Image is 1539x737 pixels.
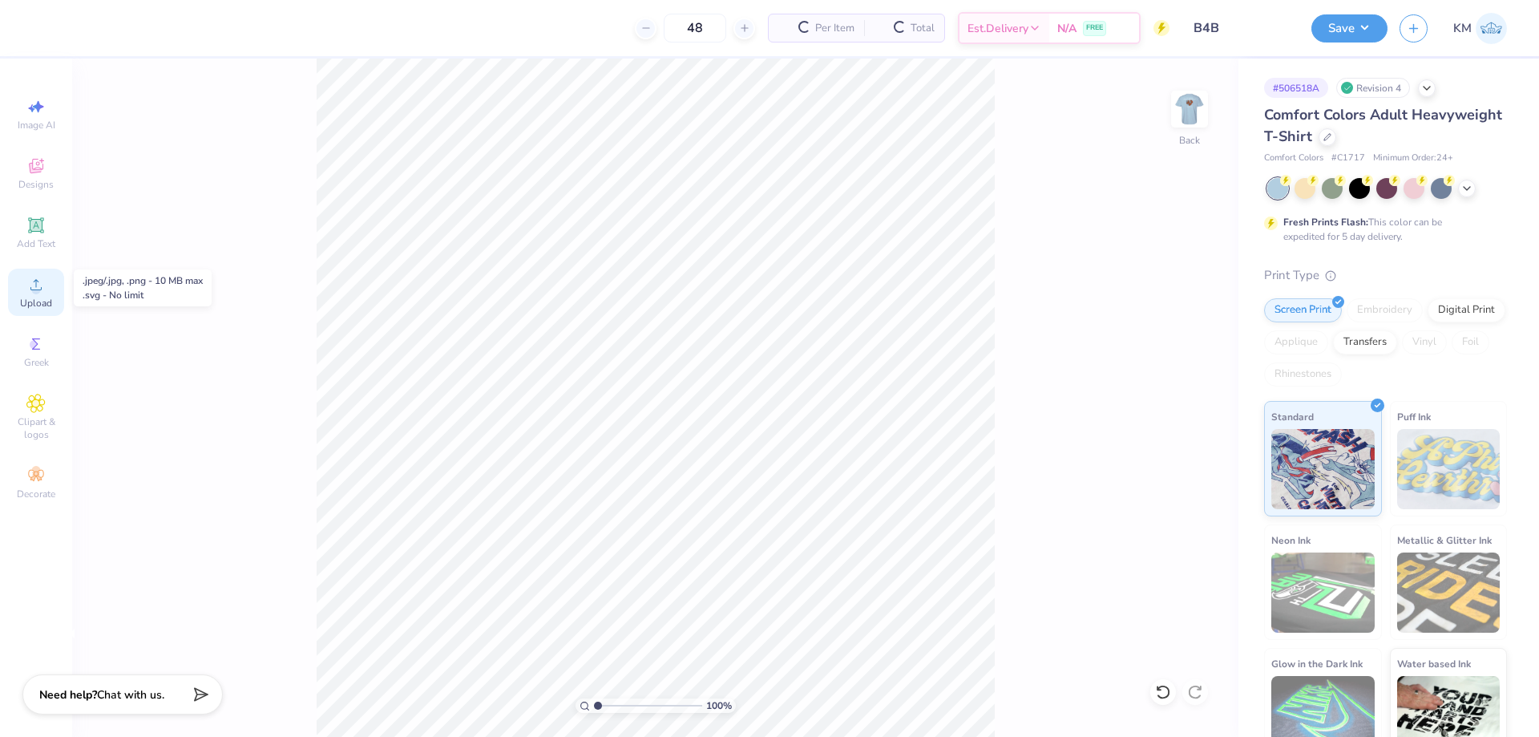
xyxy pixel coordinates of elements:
span: Standard [1271,408,1314,425]
div: # 506518A [1264,78,1328,98]
span: KM [1453,19,1472,38]
span: Greek [24,356,49,369]
strong: Need help? [39,687,97,703]
div: Vinyl [1402,330,1447,354]
img: Karl Michael Narciza [1476,13,1507,44]
span: Water based Ink [1397,655,1471,672]
div: Screen Print [1264,298,1342,322]
span: Comfort Colors [1264,152,1323,165]
div: This color can be expedited for 5 day delivery. [1283,215,1480,244]
img: Metallic & Glitter Ink [1397,553,1501,633]
div: Foil [1452,330,1489,354]
span: 100 % [706,699,732,713]
div: Back [1179,133,1200,148]
div: .svg - No limit [83,288,203,302]
img: Neon Ink [1271,553,1375,633]
span: FREE [1086,22,1103,34]
div: .jpeg/.jpg, .png - 10 MB max [83,273,203,288]
strong: Fresh Prints Flash: [1283,216,1368,229]
input: – – [664,14,726,43]
span: Per Item [815,20,854,37]
div: Rhinestones [1264,362,1342,387]
span: Metallic & Glitter Ink [1397,532,1492,549]
img: Standard [1271,429,1375,509]
span: Glow in the Dark Ink [1271,655,1363,672]
span: Image AI [18,119,55,132]
span: N/A [1057,20,1076,37]
div: Digital Print [1428,298,1505,322]
span: # C1717 [1331,152,1365,165]
span: Total [911,20,935,37]
span: Minimum Order: 24 + [1373,152,1453,165]
input: Untitled Design [1182,12,1299,44]
img: Puff Ink [1397,429,1501,509]
a: KM [1453,13,1507,44]
div: Revision 4 [1336,78,1410,98]
div: Transfers [1333,330,1397,354]
div: Print Type [1264,266,1507,285]
button: Save [1311,14,1388,43]
span: Puff Ink [1397,408,1431,425]
span: Est. Delivery [967,20,1028,37]
span: Comfort Colors Adult Heavyweight T-Shirt [1264,105,1502,146]
img: Back [1173,93,1206,125]
span: Decorate [17,488,55,500]
span: Clipart & logos [8,415,64,441]
span: Add Text [17,237,55,250]
div: Applique [1264,330,1328,354]
span: Neon Ink [1271,532,1311,549]
span: Designs [18,178,54,191]
div: Embroidery [1347,298,1423,322]
span: Upload [20,297,52,310]
span: Chat with us. [97,687,164,703]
